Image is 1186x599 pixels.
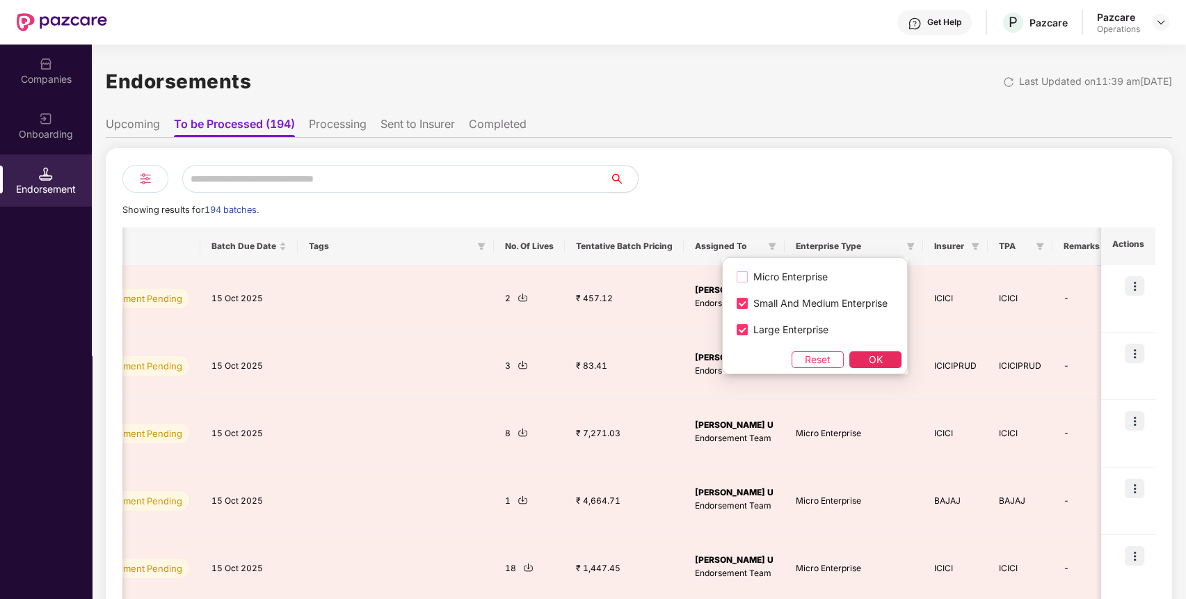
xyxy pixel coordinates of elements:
[695,500,774,513] p: Endorsement Team
[695,432,774,445] p: Endorsement Team
[1097,24,1140,35] div: Operations
[695,297,774,310] p: Endorsement Team
[923,468,988,535] td: BAJAJ
[748,296,893,311] span: Small And Medium Enterprise
[785,400,923,468] td: Micro Enterprise
[518,292,528,303] img: svg+xml;base64,PHN2ZyBpZD0iRG93bmxvYWQtMjR4MjQiIHhtbG5zPSJodHRwOi8vd3d3LnczLm9yZy8yMDAwL3N2ZyIgd2...
[695,567,774,580] p: Endorsement Team
[565,227,684,265] th: Tentative Batch Pricing
[200,468,298,535] td: 15 Oct 2025
[565,468,684,535] td: ₹ 4,664.71
[1064,360,1100,373] div: -
[518,360,528,370] img: svg+xml;base64,PHN2ZyBpZD0iRG93bmxvYWQtMjR4MjQiIHhtbG5zPSJodHRwOi8vd3d3LnczLm9yZy8yMDAwL3N2ZyIgd2...
[1155,17,1167,28] img: svg+xml;base64,PHN2ZyBpZD0iRHJvcGRvd24tMzJ4MzIiIHhtbG5zPSJodHRwOi8vd3d3LnczLm9yZy8yMDAwL3N2ZyIgd2...
[87,359,182,373] div: Endorsement Pending
[523,562,534,573] img: svg+xml;base64,PHN2ZyBpZD0iRG93bmxvYWQtMjR4MjQiIHhtbG5zPSJodHRwOi8vd3d3LnczLm9yZy8yMDAwL3N2ZyIgd2...
[923,400,988,468] td: ICICI
[869,352,883,367] span: OK
[62,227,200,265] th: Status
[137,170,154,187] img: svg+xml;base64,PHN2ZyB4bWxucz0iaHR0cDovL3d3dy53My5vcmcvMjAwMC9zdmciIHdpZHRoPSIyNCIgaGVpZ2h0PSIyNC...
[1125,276,1144,296] img: icon
[805,352,831,367] span: Reset
[908,17,922,31] img: svg+xml;base64,PHN2ZyBpZD0iSGVscC0zMngzMiIgeG1sbnM9Imh0dHA6Ly93d3cudzMub3JnLzIwMDAvc3ZnIiB3aWR0aD...
[200,265,298,333] td: 15 Oct 2025
[695,420,774,430] b: [PERSON_NAME] U
[968,238,982,255] span: filter
[765,238,779,255] span: filter
[1064,427,1100,440] div: -
[609,173,638,184] span: search
[106,117,160,137] li: Upcoming
[518,427,528,438] img: svg+xml;base64,PHN2ZyBpZD0iRG93bmxvYWQtMjR4MjQiIHhtbG5zPSJodHRwOi8vd3d3LnczLm9yZy8yMDAwL3N2ZyIgd2...
[505,562,554,575] div: 18
[380,117,455,137] li: Sent to Insurer
[505,360,554,373] div: 3
[87,426,182,440] div: Endorsement Pending
[988,468,1052,535] td: BAJAJ
[106,66,251,97] h1: Endorsements
[565,400,684,468] td: ₹ 7,271.03
[309,117,367,137] li: Processing
[17,13,107,31] img: New Pazcare Logo
[748,269,833,285] span: Micro Enterprise
[1064,562,1100,575] div: -
[1052,227,1111,265] th: Remarks
[1036,242,1044,250] span: filter
[923,333,988,400] td: ICICIPRUD
[1125,411,1144,431] img: icon
[695,487,774,497] b: [PERSON_NAME] U
[1019,74,1172,89] div: Last Updated on 11:39 am[DATE]
[1064,495,1100,508] div: -
[923,265,988,333] td: ICICI
[309,241,472,252] span: Tags
[477,242,486,250] span: filter
[39,112,53,126] img: svg+xml;base64,PHN2ZyB3aWR0aD0iMjAiIGhlaWdodD0iMjAiIHZpZXdCb3g9IjAgMCAyMCAyMCIgZmlsbD0ibm9uZSIgeG...
[174,117,295,137] li: To be Processed (194)
[1101,227,1155,265] th: Actions
[505,292,554,305] div: 2
[988,400,1052,468] td: ICICI
[1003,77,1014,88] img: svg+xml;base64,PHN2ZyBpZD0iUmVsb2FkLTMyeDMyIiB4bWxucz0iaHR0cDovL3d3dy53My5vcmcvMjAwMC9zdmciIHdpZH...
[934,241,965,252] span: Insurer
[200,227,298,265] th: Batch Due Date
[988,265,1052,333] td: ICICI
[849,351,901,368] button: OK
[927,17,961,28] div: Get Help
[200,333,298,400] td: 15 Oct 2025
[999,241,1030,252] span: TPA
[469,117,527,137] li: Completed
[211,241,276,252] span: Batch Due Date
[768,242,776,250] span: filter
[988,333,1052,400] td: ICICIPRUD
[695,352,774,362] b: [PERSON_NAME] U
[518,495,528,505] img: svg+xml;base64,PHN2ZyBpZD0iRG93bmxvYWQtMjR4MjQiIHhtbG5zPSJodHRwOi8vd3d3LnczLm9yZy8yMDAwL3N2ZyIgd2...
[1097,10,1140,24] div: Pazcare
[1033,238,1047,255] span: filter
[200,400,298,468] td: 15 Oct 2025
[695,554,774,565] b: [PERSON_NAME] U
[695,365,774,378] p: Endorsement Team
[39,57,53,71] img: svg+xml;base64,PHN2ZyBpZD0iQ29tcGFuaWVzIiB4bWxucz0iaHR0cDovL3d3dy53My5vcmcvMjAwMC9zdmciIHdpZHRoPS...
[748,322,834,337] span: Large Enterprise
[122,205,259,215] span: Showing results for
[505,427,554,440] div: 8
[494,227,565,265] th: No. Of Lives
[565,333,684,400] td: ₹ 83.41
[1029,16,1068,29] div: Pazcare
[505,495,554,508] div: 1
[87,291,182,305] div: Endorsement Pending
[87,561,182,575] div: Endorsement Pending
[1125,344,1144,363] img: icon
[1125,546,1144,566] img: icon
[906,242,915,250] span: filter
[796,241,901,252] span: Enterprise Type
[39,167,53,181] img: svg+xml;base64,PHN2ZyB3aWR0aD0iMTQuNSIgaGVpZ2h0PSIxNC41IiB2aWV3Qm94PSIwIDAgMTYgMTYiIGZpbGw9Im5vbm...
[609,165,639,193] button: search
[565,265,684,333] td: ₹ 457.12
[792,351,844,368] button: Reset
[904,238,917,255] span: filter
[87,494,182,508] div: Endorsement Pending
[1009,14,1018,31] span: P
[695,241,762,252] span: Assigned To
[695,285,774,295] b: [PERSON_NAME] U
